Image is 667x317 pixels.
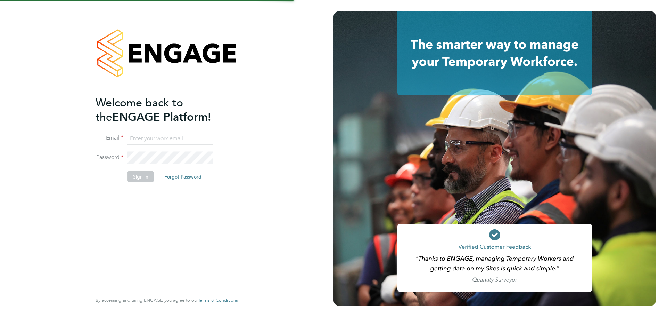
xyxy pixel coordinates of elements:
button: Forgot Password [159,171,207,182]
button: Sign In [127,171,154,182]
label: Email [96,134,123,142]
h2: ENGAGE Platform! [96,95,231,124]
span: By accessing and using ENGAGE you agree to our [96,297,238,303]
span: Welcome back to the [96,96,183,124]
a: Terms & Conditions [198,298,238,303]
input: Enter your work email... [127,132,213,145]
label: Password [96,154,123,161]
